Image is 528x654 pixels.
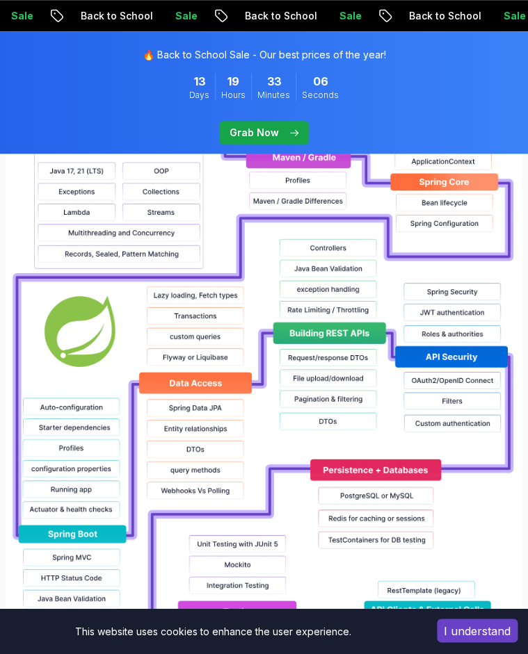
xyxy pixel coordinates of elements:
div: This website uses cookies to enhance the user experience. [10,619,416,644]
p: Back to School [358,9,452,23]
span: Hours [221,90,246,101]
p: Back to School [29,9,124,23]
span: 6 Seconds [313,73,328,90]
span: Days [189,90,209,101]
span: 13 Days [194,73,205,90]
span: 33 Minutes [267,73,281,90]
p: Grab Now [230,126,279,140]
p: Sale [452,9,497,23]
p: Sale [124,9,168,23]
button: Accept cookies [437,619,518,642]
span: Minutes [257,90,290,101]
p: Sale [288,9,333,23]
span: 19 Hours [227,73,239,90]
p: 🔥 Back to School Sale - Our best prices of the year! [143,48,386,62]
span: Seconds [302,90,339,101]
p: Back to School [193,9,288,23]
